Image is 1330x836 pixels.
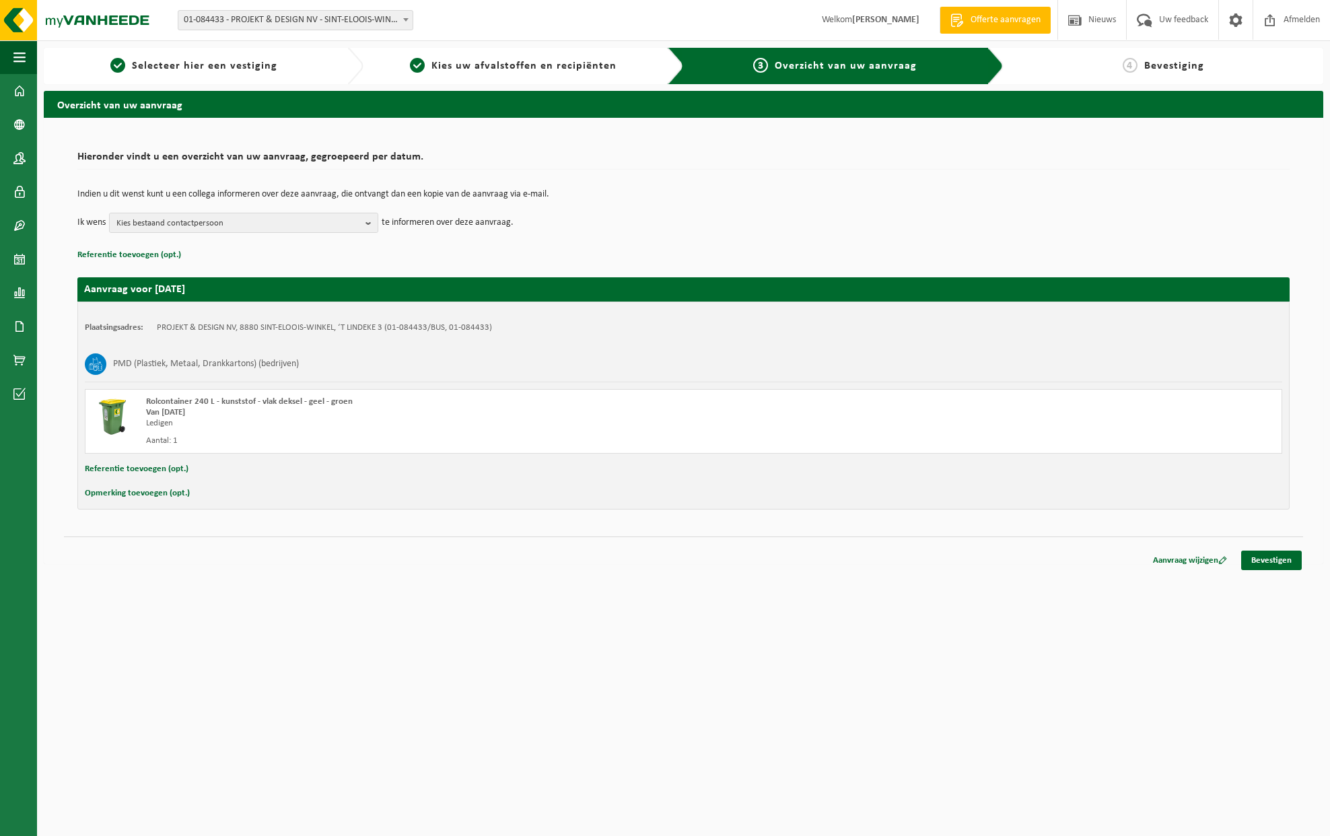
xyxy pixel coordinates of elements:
[77,190,1290,199] p: Indien u dit wenst kunt u een collega informeren over deze aanvraag, die ontvangt dan een kopie v...
[753,58,768,73] span: 3
[1143,551,1237,570] a: Aanvraag wijzigen
[85,460,188,478] button: Referentie toevoegen (opt.)
[146,408,185,417] strong: Van [DATE]
[1144,61,1204,71] span: Bevestiging
[132,61,277,71] span: Selecteer hier een vestiging
[178,11,413,30] span: 01-084433 - PROJEKT & DESIGN NV - SINT-ELOOIS-WINKEL
[967,13,1044,27] span: Offerte aanvragen
[44,91,1323,117] h2: Overzicht van uw aanvraag
[92,396,133,437] img: WB-0240-HPE-GN-50.png
[146,418,738,429] div: Ledigen
[109,213,378,233] button: Kies bestaand contactpersoon
[1241,551,1302,570] a: Bevestigen
[77,246,181,264] button: Referentie toevoegen (opt.)
[852,15,919,25] strong: [PERSON_NAME]
[370,58,656,74] a: 2Kies uw afvalstoffen en recipiënten
[410,58,425,73] span: 2
[146,436,738,446] div: Aantal: 1
[178,10,413,30] span: 01-084433 - PROJEKT & DESIGN NV - SINT-ELOOIS-WINKEL
[157,322,492,333] td: PROJEKT & DESIGN NV, 8880 SINT-ELOOIS-WINKEL, ‘T LINDEKE 3 (01-084433/BUS, 01-084433)
[382,213,514,233] p: te informeren over deze aanvraag.
[77,213,106,233] p: Ik wens
[85,323,143,332] strong: Plaatsingsadres:
[113,353,299,375] h3: PMD (Plastiek, Metaal, Drankkartons) (bedrijven)
[940,7,1051,34] a: Offerte aanvragen
[50,58,337,74] a: 1Selecteer hier een vestiging
[85,485,190,502] button: Opmerking toevoegen (opt.)
[84,284,185,295] strong: Aanvraag voor [DATE]
[431,61,617,71] span: Kies uw afvalstoffen en recipiënten
[77,151,1290,170] h2: Hieronder vindt u een overzicht van uw aanvraag, gegroepeerd per datum.
[116,213,360,234] span: Kies bestaand contactpersoon
[1123,58,1137,73] span: 4
[110,58,125,73] span: 1
[146,397,353,406] span: Rolcontainer 240 L - kunststof - vlak deksel - geel - groen
[775,61,917,71] span: Overzicht van uw aanvraag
